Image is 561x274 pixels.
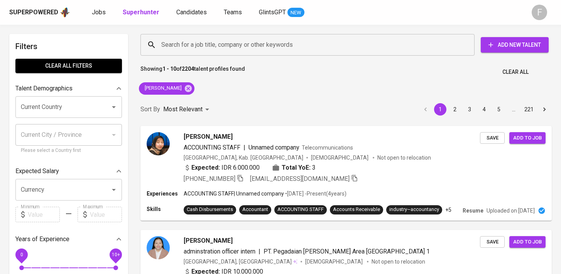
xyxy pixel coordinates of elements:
[311,154,370,162] span: [DEMOGRAPHIC_DATA]
[15,163,122,179] div: Expected Salary
[250,175,350,182] span: [EMAIL_ADDRESS][DOMAIN_NAME]
[140,65,245,79] p: Showing of talent profiles found
[248,144,299,151] span: Unnamed company
[20,252,23,257] span: 0
[480,132,505,144] button: Save
[463,103,476,116] button: Go to page 3
[191,163,220,172] b: Expected:
[108,102,119,112] button: Open
[21,147,117,155] p: Please select a Country first
[463,207,483,214] p: Resume
[184,144,240,151] span: ACCOUNTING STAFF
[184,190,284,197] p: ACCOUNTING STAFF | Unnamed company
[513,134,542,143] span: Add to job
[224,8,243,17] a: Teams
[487,40,542,50] span: Add New Talent
[108,184,119,195] button: Open
[28,207,60,222] input: Value
[140,126,552,221] a: [PERSON_NAME]ACCOUNTING STAFF|Unnamed companyTelecommunications[GEOGRAPHIC_DATA], Kab. [GEOGRAPHI...
[15,81,122,96] div: Talent Demographics
[484,134,501,143] span: Save
[15,40,122,53] h6: Filters
[90,207,122,222] input: Value
[449,103,461,116] button: Go to page 2
[259,247,260,256] span: |
[312,163,316,172] span: 3
[538,103,551,116] button: Go to next page
[242,206,268,213] div: Accountant
[487,207,535,214] p: Uploaded on [DATE]
[162,66,176,72] b: 1 - 10
[333,206,380,213] div: Accounts Receivable
[184,248,255,255] span: adminstration officer intern
[284,190,346,197] p: • [DATE] - Present ( 4 years )
[15,167,59,176] p: Expected Salary
[389,206,439,213] div: industry~accountancy
[184,163,260,172] div: IDR 6.000.000
[92,8,107,17] a: Jobs
[243,143,245,152] span: |
[478,103,490,116] button: Go to page 4
[176,8,208,17] a: Candidates
[434,103,446,116] button: page 1
[277,206,324,213] div: ACCOUNTING STAFF
[509,236,546,248] button: Add to job
[147,190,184,197] p: Experiences
[182,66,194,72] b: 2204
[532,5,547,20] div: F
[287,9,304,17] span: NEW
[302,145,353,151] span: Telecommunications
[123,8,161,17] a: Superhunter
[522,103,536,116] button: Go to page 221
[22,61,116,71] span: Clear All filters
[112,252,120,257] span: 10+
[484,238,501,247] span: Save
[282,163,311,172] b: Total YoE:
[176,9,207,16] span: Candidates
[9,8,58,17] div: Superpowered
[147,236,170,259] img: d08801211a2d7c4f99658e5b459bb9ed.jpg
[184,132,233,141] span: [PERSON_NAME]
[139,85,186,92] span: [PERSON_NAME]
[147,132,170,155] img: a311211e01a51d10f94e12d86edb2a59.jpeg
[184,258,297,265] div: [GEOGRAPHIC_DATA], [GEOGRAPHIC_DATA]
[224,9,242,16] span: Teams
[377,154,431,162] p: Not open to relocation
[259,8,304,17] a: GlintsGPT NEW
[445,206,451,214] p: +5
[123,9,159,16] b: Superhunter
[184,154,303,162] div: [GEOGRAPHIC_DATA], Kab. [GEOGRAPHIC_DATA]
[163,105,203,114] p: Most Relevant
[480,236,505,248] button: Save
[15,235,69,244] p: Years of Experience
[259,9,286,16] span: GlintsGPT
[140,105,160,114] p: Sort By
[15,231,122,247] div: Years of Experience
[493,103,505,116] button: Go to page 5
[15,59,122,73] button: Clear All filters
[184,175,235,182] span: [PHONE_NUMBER]
[9,7,70,18] a: Superpoweredapp logo
[509,132,546,144] button: Add to job
[184,236,233,245] span: [PERSON_NAME]
[139,82,194,95] div: [PERSON_NAME]
[60,7,70,18] img: app logo
[147,205,184,213] p: Skills
[187,206,233,213] div: Cash Disbursements
[502,67,529,77] span: Clear All
[15,84,73,93] p: Talent Demographics
[507,106,520,113] div: …
[163,102,212,117] div: Most Relevant
[264,248,430,255] span: PT. Pegadaian [PERSON_NAME] Area [GEOGRAPHIC_DATA] 1
[418,103,552,116] nav: pagination navigation
[513,238,542,247] span: Add to job
[92,9,106,16] span: Jobs
[499,65,532,79] button: Clear All
[481,37,549,53] button: Add New Talent
[372,258,425,265] p: Not open to relocation
[305,258,364,265] span: [DEMOGRAPHIC_DATA]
